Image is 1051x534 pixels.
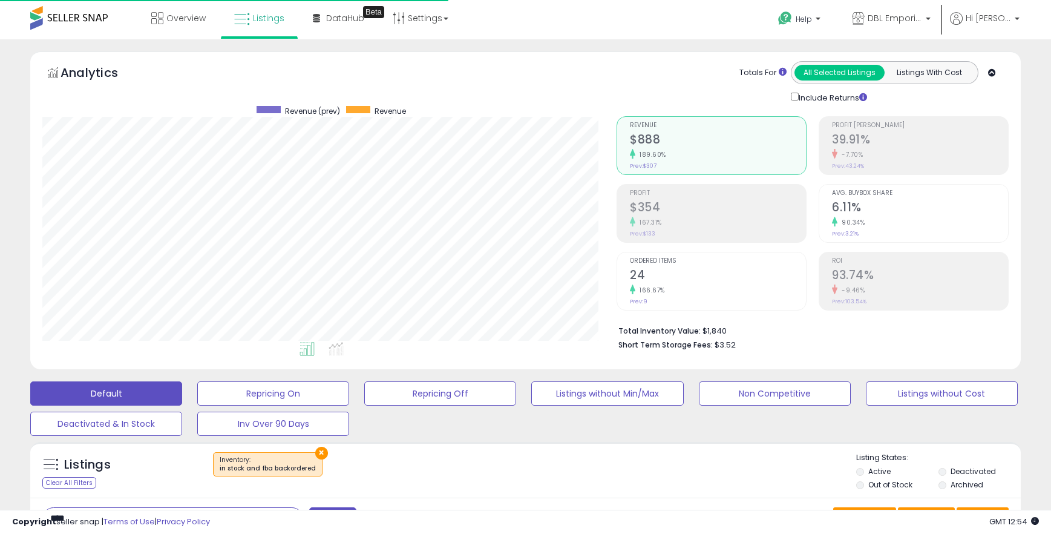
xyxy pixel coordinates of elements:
[630,200,806,217] h2: $354
[220,455,316,473] span: Inventory :
[951,480,983,490] label: Archived
[966,12,1011,24] span: Hi [PERSON_NAME]
[868,480,912,490] label: Out of Stock
[768,2,833,39] a: Help
[796,14,812,24] span: Help
[832,230,859,237] small: Prev: 3.21%
[375,106,406,116] span: Revenue
[315,447,328,460] button: ×
[778,11,793,26] i: Get Help
[30,412,182,436] button: Deactivated & In Stock
[832,122,1008,129] span: Profit [PERSON_NAME]
[832,298,866,305] small: Prev: 103.54%
[309,507,356,529] button: Filters
[326,12,364,24] span: DataHub
[832,190,1008,197] span: Avg. Buybox Share
[739,67,787,79] div: Totals For
[630,190,806,197] span: Profit
[635,286,665,295] small: 166.67%
[837,218,865,227] small: 90.34%
[285,106,340,116] span: Revenue (prev)
[832,200,1008,217] h2: 6.11%
[197,381,349,406] button: Repricing On
[866,381,1018,406] button: Listings without Cost
[957,507,1009,528] button: Actions
[630,298,647,305] small: Prev: 9
[832,268,1008,285] h2: 93.74%
[884,65,974,81] button: Listings With Cost
[630,122,806,129] span: Revenue
[220,464,316,473] div: in stock and fba backordered
[635,150,666,159] small: 189.60%
[989,516,1039,527] span: 2025-10-7 12:54 GMT
[166,12,206,24] span: Overview
[832,133,1008,149] h2: 39.91%
[868,12,922,24] span: DBL Emporium
[253,12,284,24] span: Listings
[837,150,863,159] small: -7.70%
[630,268,806,285] h2: 24
[61,64,142,84] h5: Analytics
[630,162,656,170] small: Prev: $307
[699,381,851,406] button: Non Competitive
[832,162,864,170] small: Prev: 43.24%
[618,340,713,350] b: Short Term Storage Fees:
[856,452,1021,464] p: Listing States:
[618,326,701,336] b: Total Inventory Value:
[12,516,210,528] div: seller snap | |
[837,286,865,295] small: -9.46%
[833,507,896,528] button: Save View
[951,466,996,476] label: Deactivated
[630,133,806,149] h2: $888
[64,457,111,473] h5: Listings
[794,65,885,81] button: All Selected Listings
[12,516,56,527] strong: Copyright
[715,339,736,351] span: $3.52
[618,323,1000,337] li: $1,840
[635,218,662,227] small: 167.31%
[531,381,683,406] button: Listings without Min/Max
[630,258,806,265] span: Ordered Items
[950,12,1020,39] a: Hi [PERSON_NAME]
[363,6,384,18] div: Tooltip anchor
[630,230,655,237] small: Prev: $133
[782,90,882,104] div: Include Returns
[42,477,96,489] div: Clear All Filters
[868,466,891,476] label: Active
[30,381,182,406] button: Default
[197,412,349,436] button: Inv Over 90 Days
[364,381,516,406] button: Repricing Off
[898,507,955,528] button: Columns
[832,258,1008,265] span: ROI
